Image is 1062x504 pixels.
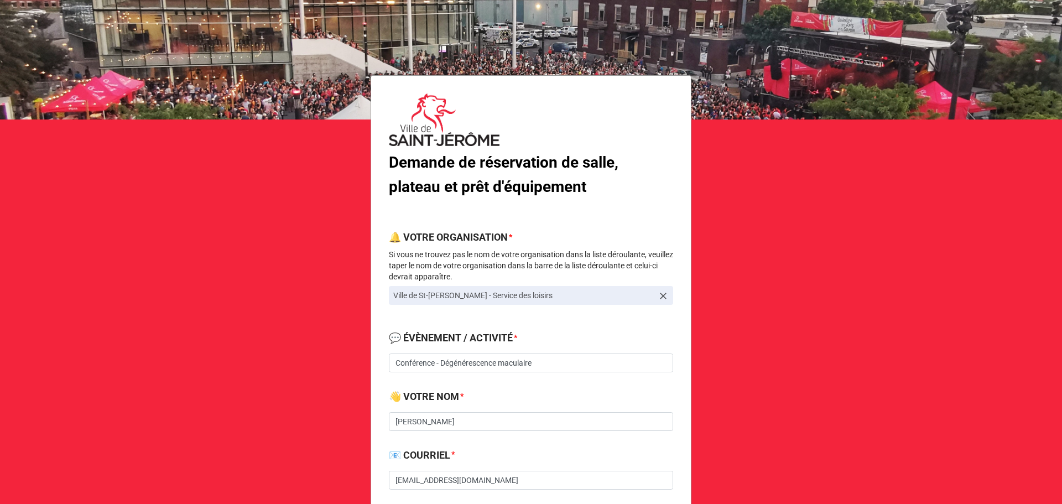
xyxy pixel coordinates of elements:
[389,389,459,404] label: 👋 VOTRE NOM
[389,448,450,463] label: 📧 COURRIEL
[389,153,618,196] b: Demande de réservation de salle, plateau et prêt d'équipement
[389,93,499,146] img: FrTrNzWxQR%2FLogo%20Saint-Jerome.png
[389,230,508,245] label: 🔔 VOTRE ORGANISATION
[393,290,653,301] p: Ville de St-[PERSON_NAME] - Service des loisirs
[389,330,513,346] label: 💬 ÉVÈNEMENT / ACTIVITÉ
[389,249,673,282] p: Si vous ne trouvez pas le nom de votre organisation dans la liste déroulante, veuillez taper le n...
